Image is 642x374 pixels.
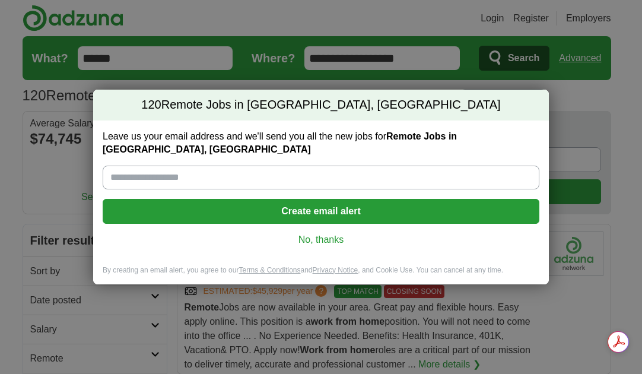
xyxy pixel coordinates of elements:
[239,266,300,274] a: Terms & Conditions
[93,90,549,121] h2: Remote Jobs in [GEOGRAPHIC_DATA], [GEOGRAPHIC_DATA]
[103,130,539,156] label: Leave us your email address and we'll send you all the new jobs for
[141,97,161,113] span: 120
[103,131,457,154] strong: Remote Jobs in [GEOGRAPHIC_DATA], [GEOGRAPHIC_DATA]
[313,266,358,274] a: Privacy Notice
[103,199,539,224] button: Create email alert
[93,265,549,285] div: By creating an email alert, you agree to our and , and Cookie Use. You can cancel at any time.
[112,233,530,246] a: No, thanks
